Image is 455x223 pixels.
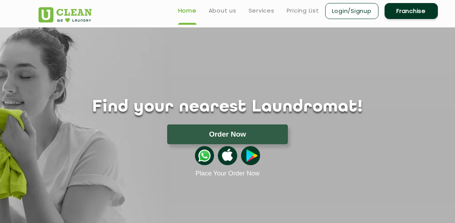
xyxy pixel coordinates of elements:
a: Home [178,6,196,15]
a: Login/Signup [325,3,378,19]
a: Franchise [385,3,438,19]
a: Place Your Order Now [195,170,259,177]
img: apple-icon.png [218,146,237,165]
a: Services [249,6,275,15]
img: playstoreicon.png [241,146,260,165]
img: UClean Laundry and Dry Cleaning [38,7,92,22]
button: Order Now [167,124,287,144]
h1: Find your nearest Laundromat! [33,98,423,117]
a: About us [209,6,236,15]
a: Pricing List [287,6,319,15]
img: whatsappicon.png [195,146,214,165]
